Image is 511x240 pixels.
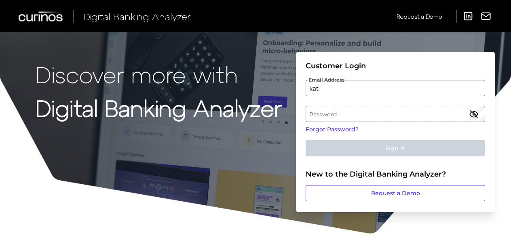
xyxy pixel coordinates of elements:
strong: Digital Banking Analyzer [36,94,282,121]
span: Digital Banking Analyzer [83,11,191,22]
span: Email Address [308,77,345,83]
p: Discover more with [36,61,282,87]
span: Request a Demo [397,13,442,20]
a: Request a Demo [397,10,442,23]
div: New to the Digital Banking Analyzer? [306,170,485,179]
a: Forgot Password? [306,125,485,134]
label: Password [306,107,484,121]
div: Customer Login [306,61,485,70]
a: Request a Demo [306,185,485,201]
button: Sign In [306,140,485,156]
img: Curinos [19,11,64,21]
